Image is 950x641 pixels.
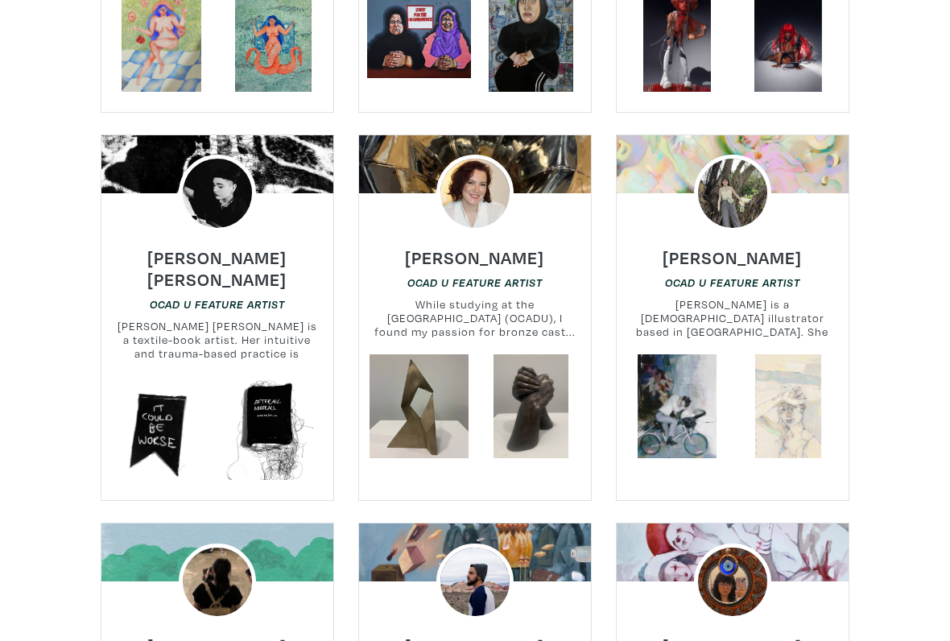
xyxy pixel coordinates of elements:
img: phpThumb.php [694,155,771,232]
h6: [PERSON_NAME] [405,246,544,268]
a: [PERSON_NAME] [405,242,544,261]
img: phpThumb.php [436,155,514,232]
em: OCAD U Feature Artist [150,298,285,311]
em: OCAD U Feature Artist [665,276,800,289]
small: [PERSON_NAME] is a [DEMOGRAPHIC_DATA] illustrator based in [GEOGRAPHIC_DATA]. She values living i... [617,297,849,340]
a: [PERSON_NAME] [PERSON_NAME] [101,253,333,271]
a: OCAD U Feature Artist [407,275,543,290]
h6: [PERSON_NAME] [663,246,802,268]
img: phpThumb.php [179,544,256,621]
img: phpThumb.php [694,544,771,621]
img: phpThumb.php [179,155,256,232]
h6: [PERSON_NAME] [PERSON_NAME] [101,246,333,290]
em: OCAD U Feature Artist [407,276,543,289]
a: [PERSON_NAME] [663,242,802,261]
a: OCAD U Feature Artist [150,296,285,312]
small: While studying at the [GEOGRAPHIC_DATA] (OCADU), I found my passion for bronze cast... [359,297,591,340]
a: OCAD U Feature Artist [665,275,800,290]
small: [PERSON_NAME] [PERSON_NAME] is a textile-book artist. Her intuitive and trauma-based practice is ... [101,319,333,362]
img: phpThumb.php [436,544,514,621]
